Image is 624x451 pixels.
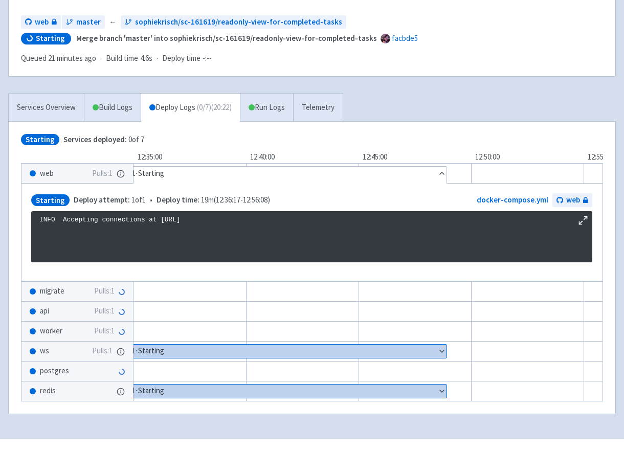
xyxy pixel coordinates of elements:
a: master [62,15,105,29]
span: ← [109,16,117,28]
span: Deploy time: [157,195,199,205]
a: Deploy Logs (0/7)(20:22) [141,94,240,122]
span: Build time [106,53,138,64]
strong: Merge branch 'master' into sophiekrisch/sc-161619/readonly-view-for-completed-tasks [76,33,377,43]
span: 1 of 1 [74,194,146,206]
span: -:-- [203,53,212,64]
span: Pulls: 1 [94,305,115,317]
a: web [552,193,592,207]
span: ( 0 / 7 ) (20:22) [197,102,232,114]
a: docker-compose.yml [477,195,548,205]
span: redis [40,385,56,397]
span: postgres [40,365,69,377]
span: Deploy attempt: [74,195,130,205]
div: · · [21,53,218,64]
span: web [40,168,54,179]
span: Starting [31,194,70,206]
span: Starting [21,134,59,146]
span: Services deployed: [63,134,127,144]
span: • [74,194,270,206]
span: 19m ( 12:36:17 - 12:56:08 ) [157,194,270,206]
div: 12:40:00 [246,151,359,163]
a: sophiekrisch/sc-161619/readonly-view-for-completed-tasks [121,15,346,29]
span: Starting [36,33,65,43]
span: migrate [40,285,64,297]
div: 12:45:00 [359,151,471,163]
div: 12:35:00 [133,151,246,163]
a: Run Logs [240,94,293,122]
a: Services Overview [9,94,84,122]
a: web [21,15,61,29]
button: Maximize log window [578,215,588,225]
span: Pulls: 1 [94,325,115,337]
span: sophiekrisch/sc-161619/readonly-view-for-completed-tasks [135,16,342,28]
span: master [76,16,101,28]
span: Queued [21,53,96,63]
span: 4.6s [140,53,152,64]
span: ws [40,345,49,357]
span: worker [40,325,62,337]
span: api [40,305,49,317]
a: facbde5 [392,33,418,43]
span: web [566,194,580,206]
span: Pulls: 1 [92,168,113,179]
span: Pulls: 1 [94,285,115,297]
a: Telemetry [293,94,343,122]
span: Pulls: 1 [92,345,113,357]
a: Build Logs [84,94,141,122]
span: Deploy time [162,53,200,64]
span: web [35,16,49,28]
span: 0 of 7 [63,134,144,146]
time: 21 minutes ago [48,53,96,63]
div: 12:50:00 [471,151,584,163]
p: INFO Accepting connections at [URL] [39,215,584,224]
